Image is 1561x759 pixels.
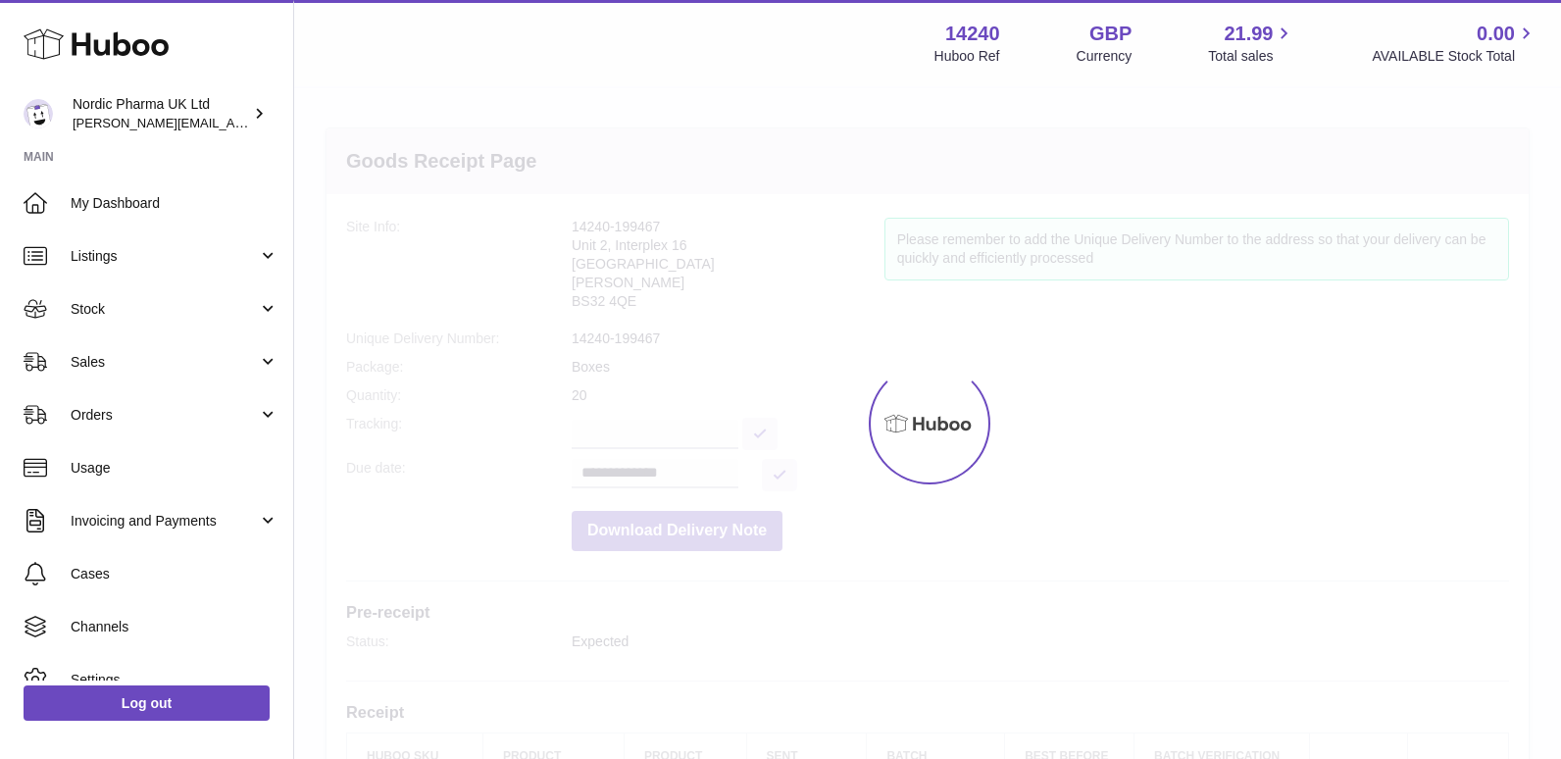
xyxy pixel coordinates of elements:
[71,353,258,372] span: Sales
[24,99,53,128] img: joe.plant@parapharmdev.com
[71,671,278,689] span: Settings
[1077,47,1133,66] div: Currency
[934,47,1000,66] div: Huboo Ref
[71,194,278,213] span: My Dashboard
[24,685,270,721] a: Log out
[71,459,278,478] span: Usage
[71,406,258,425] span: Orders
[1089,21,1132,47] strong: GBP
[71,300,258,319] span: Stock
[71,565,278,583] span: Cases
[1477,21,1515,47] span: 0.00
[1372,47,1537,66] span: AVAILABLE Stock Total
[1208,21,1295,66] a: 21.99 Total sales
[71,512,258,531] span: Invoicing and Payments
[945,21,1000,47] strong: 14240
[1208,47,1295,66] span: Total sales
[1224,21,1273,47] span: 21.99
[73,115,393,130] span: [PERSON_NAME][EMAIL_ADDRESS][DOMAIN_NAME]
[1372,21,1537,66] a: 0.00 AVAILABLE Stock Total
[71,618,278,636] span: Channels
[73,95,249,132] div: Nordic Pharma UK Ltd
[71,247,258,266] span: Listings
